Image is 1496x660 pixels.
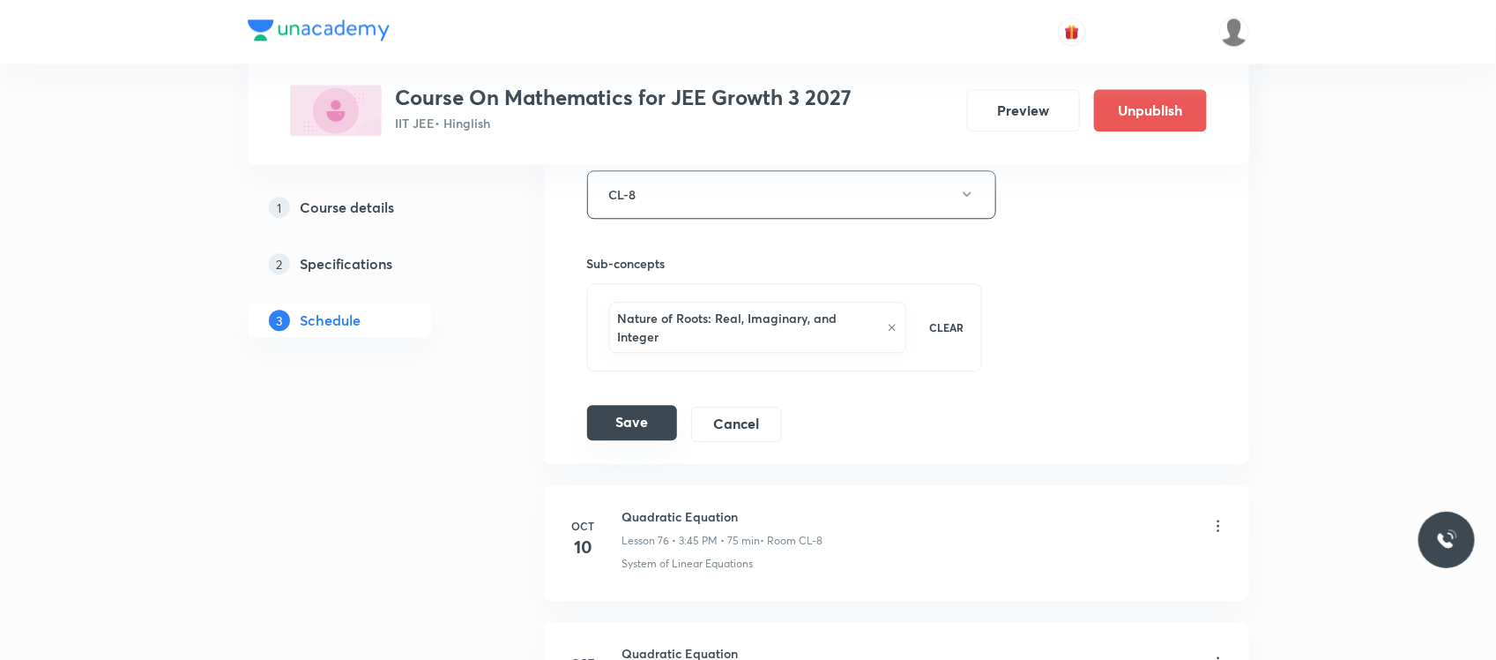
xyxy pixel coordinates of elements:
[248,246,488,281] a: 2Specifications
[396,114,852,132] p: IIT JEE • Hinglish
[587,170,996,219] button: CL-8
[269,310,290,331] p: 3
[587,405,677,440] button: Save
[929,319,964,335] p: CLEAR
[269,253,290,274] p: 2
[566,518,601,534] h6: Oct
[622,556,754,572] p: System of Linear Equations
[1436,529,1457,551] img: ttu
[622,507,823,526] h6: Quadratic Equation
[566,534,601,560] h4: 10
[1094,89,1207,131] button: Unpublish
[618,309,879,346] h6: Nature of Roots: Real, Imaginary, and Integer
[967,89,1080,131] button: Preview
[248,19,390,41] img: Company Logo
[691,407,782,442] button: Cancel
[248,19,390,45] a: Company Logo
[587,254,983,273] h6: Sub-concepts
[1219,17,1249,47] img: Dipti
[1058,18,1086,46] button: avatar
[301,253,393,274] h5: Specifications
[301,197,395,218] h5: Course details
[248,190,488,225] a: 1Course details
[269,197,290,218] p: 1
[301,310,361,331] h5: Schedule
[761,533,823,549] p: • Room CL-8
[622,533,761,549] p: Lesson 76 • 3:45 PM • 75 min
[396,85,852,110] h3: Course On Mathematics for JEE Growth 3 2027
[1064,24,1080,40] img: avatar
[290,85,382,136] img: 757295DB-2CF0-4092-97D0-D1809035E64C_plus.png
